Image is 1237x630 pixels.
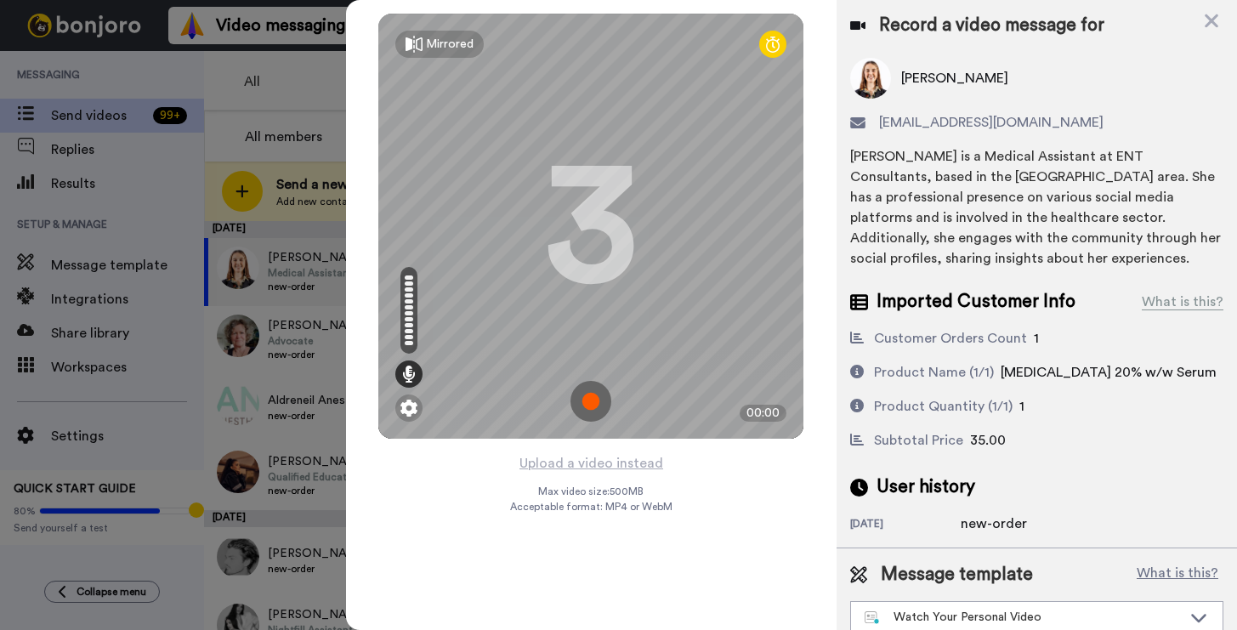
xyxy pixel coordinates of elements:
[1142,292,1223,312] div: What is this?
[874,430,963,451] div: Subtotal Price
[961,514,1046,534] div: new-order
[877,474,975,500] span: User history
[544,162,638,290] div: 3
[538,485,644,498] span: Max video size: 500 MB
[510,500,672,514] span: Acceptable format: MP4 or WebM
[850,517,961,534] div: [DATE]
[874,328,1027,349] div: Customer Orders Count
[1034,332,1039,345] span: 1
[1001,366,1217,379] span: [MEDICAL_DATA] 20% w/w Serum
[570,381,611,422] img: ic_record_start.svg
[1019,400,1024,413] span: 1
[400,400,417,417] img: ic_gear.svg
[514,452,668,474] button: Upload a video instead
[850,146,1223,269] div: [PERSON_NAME] is a Medical Assistant at ENT Consultants, based in the [GEOGRAPHIC_DATA] area. She...
[879,112,1104,133] span: [EMAIL_ADDRESS][DOMAIN_NAME]
[874,396,1013,417] div: Product Quantity (1/1)
[1132,562,1223,587] button: What is this?
[970,434,1006,447] span: 35.00
[874,362,994,383] div: Product Name (1/1)
[865,611,881,625] img: nextgen-template.svg
[740,405,786,422] div: 00:00
[877,289,1075,315] span: Imported Customer Info
[865,609,1182,626] div: Watch Your Personal Video
[881,562,1033,587] span: Message template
